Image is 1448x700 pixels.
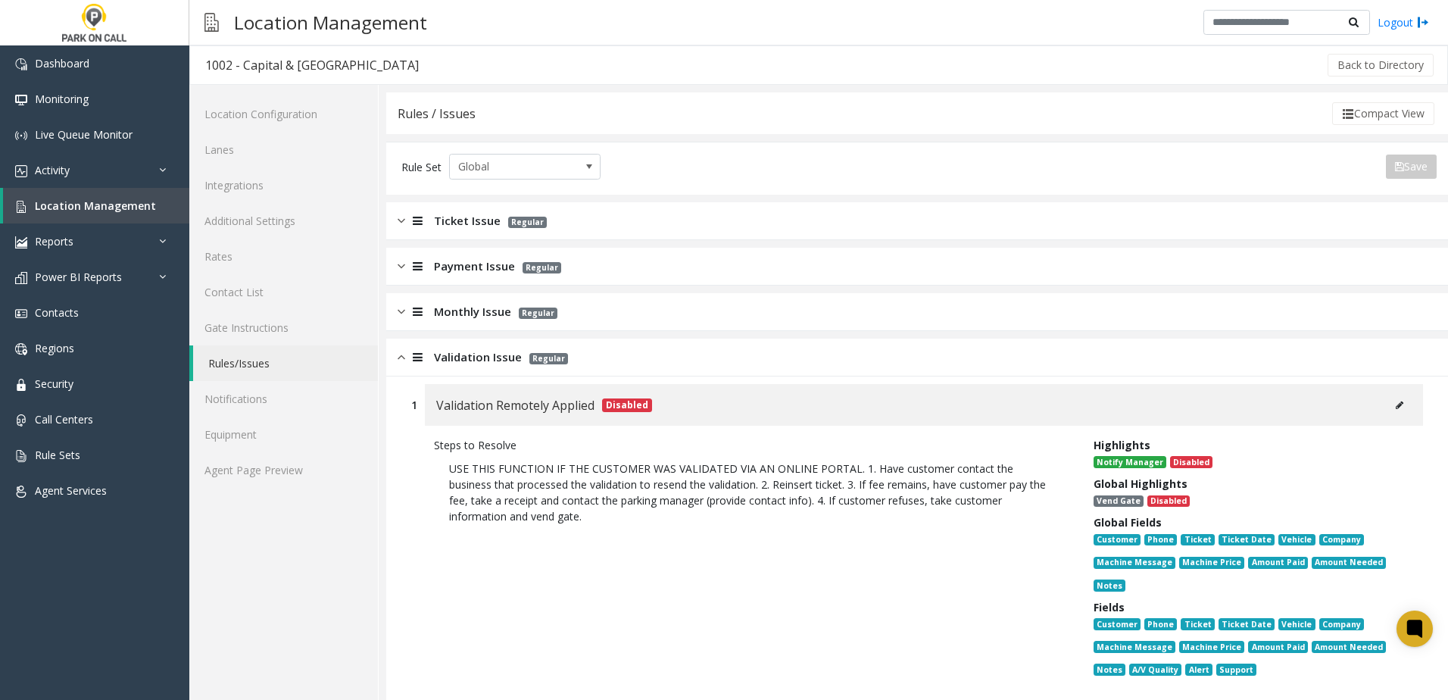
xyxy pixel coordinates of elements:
[1319,618,1364,630] span: Company
[1185,664,1212,676] span: Alert
[434,437,1071,453] div: Steps to Resolve
[35,234,73,248] span: Reports
[226,4,435,41] h3: Location Management
[189,167,378,203] a: Integrations
[204,4,219,41] img: pageIcon
[1094,534,1141,546] span: Customer
[15,130,27,142] img: 'icon'
[1094,495,1144,508] span: Vend Gate
[35,270,122,284] span: Power BI Reports
[35,198,156,213] span: Location Management
[15,486,27,498] img: 'icon'
[15,343,27,355] img: 'icon'
[35,92,89,106] span: Monitoring
[189,310,378,345] a: Gate Instructions
[1386,155,1437,179] button: Save
[1278,534,1315,546] span: Vehicle
[193,345,378,381] a: Rules/Issues
[1179,641,1244,653] span: Machine Price
[1094,515,1162,530] span: Global Fields
[35,305,79,320] span: Contacts
[189,239,378,274] a: Rates
[1170,456,1212,468] span: Disabled
[1144,618,1177,630] span: Phone
[35,377,73,391] span: Security
[450,155,570,179] span: Global
[1181,618,1214,630] span: Ticket
[35,163,70,177] span: Activity
[15,236,27,248] img: 'icon'
[189,274,378,310] a: Contact List
[411,397,417,413] div: 1
[3,188,189,223] a: Location Management
[15,165,27,177] img: 'icon'
[205,55,419,75] div: 1002 - Capital & [GEOGRAPHIC_DATA]
[1332,102,1434,125] button: Compact View
[1248,641,1307,653] span: Amount Paid
[398,104,476,123] div: Rules / Issues
[35,483,107,498] span: Agent Services
[434,212,501,230] span: Ticket Issue
[1094,600,1125,614] span: Fields
[15,272,27,284] img: 'icon'
[401,154,442,180] div: Rule Set
[1094,664,1125,676] span: Notes
[1094,641,1175,653] span: Machine Message
[15,201,27,213] img: 'icon'
[434,348,522,366] span: Validation Issue
[1179,557,1244,569] span: Machine Price
[523,262,561,273] span: Regular
[1312,641,1386,653] span: Amount Needed
[434,453,1071,532] p: USE THIS FUNCTION IF THE CUSTOMER WAS VALIDATED VIA AN ONLINE PORTAL. 1. Have customer contact th...
[1094,438,1150,452] span: Highlights
[1312,557,1386,569] span: Amount Needed
[398,348,405,366] img: opened
[1094,618,1141,630] span: Customer
[529,353,568,364] span: Regular
[1248,557,1307,569] span: Amount Paid
[189,96,378,132] a: Location Configuration
[1129,664,1181,676] span: A/V Quality
[398,258,405,275] img: closed
[189,381,378,417] a: Notifications
[1219,618,1275,630] span: Ticket Date
[35,56,89,70] span: Dashboard
[15,450,27,462] img: 'icon'
[35,412,93,427] span: Call Centers
[1094,456,1166,468] span: Notify Manager
[189,452,378,488] a: Agent Page Preview
[434,258,515,275] span: Payment Issue
[1328,54,1434,77] button: Back to Directory
[189,203,378,239] a: Additional Settings
[15,379,27,391] img: 'icon'
[1319,534,1364,546] span: Company
[1094,477,1187,491] span: Global Highlights
[602,398,652,412] span: Disabled
[434,303,511,320] span: Monthly Issue
[1094,580,1125,592] span: Notes
[1144,534,1177,546] span: Phone
[1181,534,1214,546] span: Ticket
[15,414,27,427] img: 'icon'
[398,303,405,320] img: closed
[35,341,74,355] span: Regions
[436,395,594,415] span: Validation Remotely Applied
[35,448,80,462] span: Rule Sets
[1219,534,1275,546] span: Ticket Date
[1378,14,1429,30] a: Logout
[398,212,405,230] img: closed
[1417,14,1429,30] img: logout
[15,58,27,70] img: 'icon'
[189,132,378,167] a: Lanes
[189,417,378,452] a: Equipment
[1216,664,1256,676] span: Support
[1147,495,1190,508] span: Disabled
[508,217,547,228] span: Regular
[35,127,133,142] span: Live Queue Monitor
[519,308,557,319] span: Regular
[1094,557,1175,569] span: Machine Message
[1278,618,1315,630] span: Vehicle
[15,94,27,106] img: 'icon'
[15,308,27,320] img: 'icon'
